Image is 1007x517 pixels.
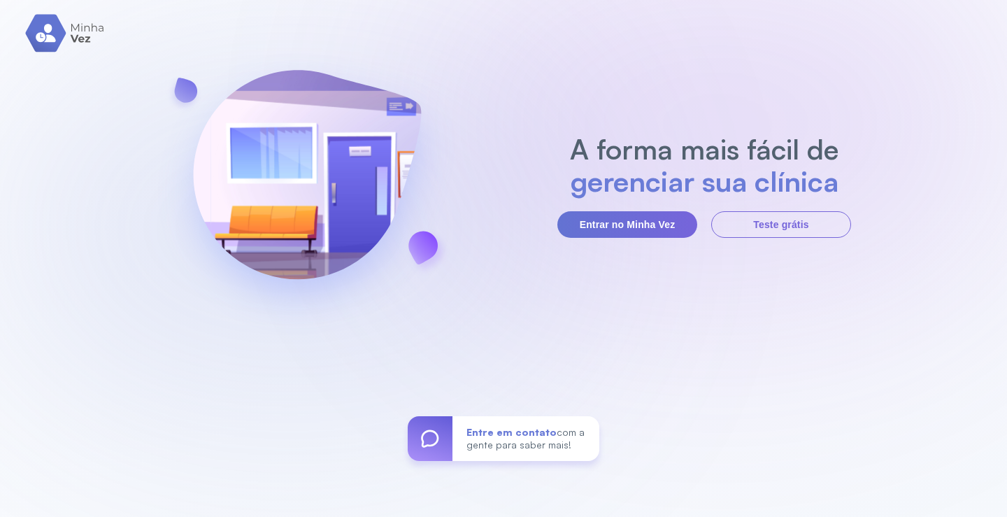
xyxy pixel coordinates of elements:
[563,165,846,197] h2: gerenciar sua clínica
[25,14,106,52] img: logo.svg
[452,416,599,461] div: com a gente para saber mais!
[156,33,458,337] img: banner-login.svg
[711,211,851,238] button: Teste grátis
[466,426,557,438] span: Entre em contato
[563,133,846,165] h2: A forma mais fácil de
[408,416,599,461] a: Entre em contatocom a gente para saber mais!
[557,211,697,238] button: Entrar no Minha Vez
